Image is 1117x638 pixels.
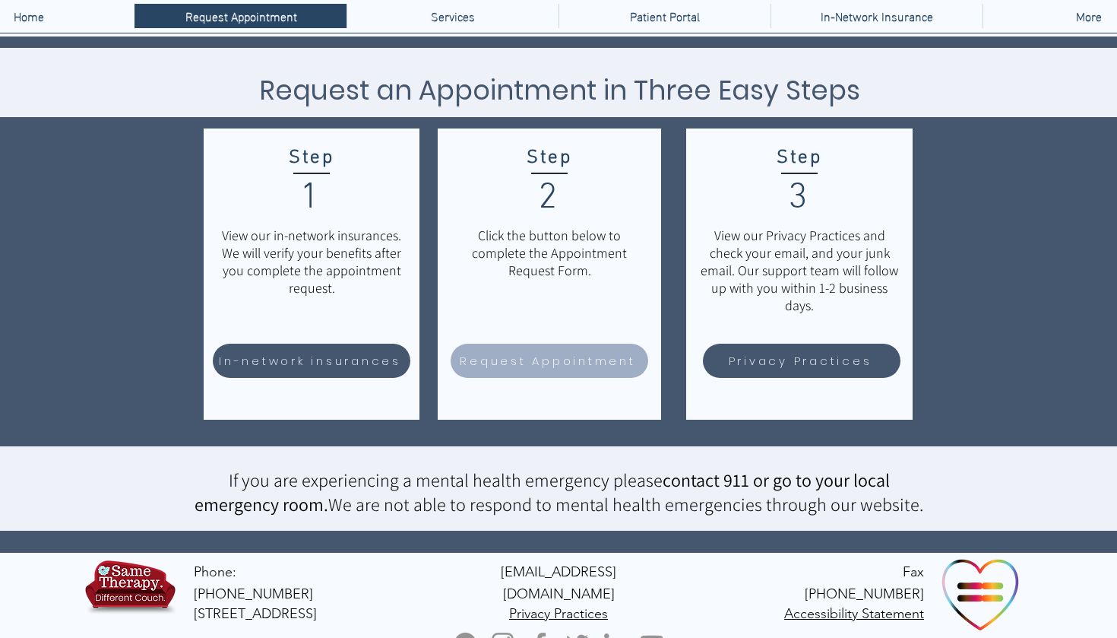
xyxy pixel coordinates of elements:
[788,176,809,221] span: 3
[185,468,932,516] p: If you are experiencing a mental health emergency please We are not able to respond to mental hea...
[558,4,771,28] a: Patient Portal
[82,557,179,624] img: TBH.US
[777,147,821,170] span: Step
[1068,4,1109,28] p: More
[134,4,346,28] a: Request Appointment
[194,563,313,602] a: Phone: [PHONE_NUMBER]
[784,605,924,622] span: Accessibility Statement
[784,605,924,622] a: Accessibility Statement
[219,352,401,370] span: In-network insurances
[703,344,900,378] a: Privacy Practices
[178,4,305,28] p: Request Appointment
[729,352,872,370] span: Privacy Practices
[501,563,616,602] span: [EMAIL_ADDRESS][DOMAIN_NAME]
[622,4,707,28] p: Patient Portal
[501,563,616,602] a: [EMAIL_ADDRESS][DOMAIN_NAME]
[460,352,635,370] span: Request Appointment
[215,227,408,297] p: View our in-network insurances. We will verify your benefits after you complete the appointment r...
[538,176,559,221] span: 2
[527,147,571,170] span: Step
[289,147,334,170] span: Step
[6,4,52,28] p: Home
[813,4,941,28] p: In-Network Insurance
[194,605,317,622] span: [STREET_ADDRESS]
[186,70,933,110] h3: Request an Appointment in Three Easy Steps
[213,344,410,378] a: In-network insurances
[940,553,1022,635] img: Ally Organization
[195,468,890,516] span: contact 911 or go to your local emergency room.
[771,4,983,28] a: In-Network Insurance
[451,344,648,378] a: Request Appointment
[698,227,900,314] p: View our Privacy Practices and check your email, and your junk email. Our support team will follo...
[453,227,646,279] p: Click the button below to complete the Appointment Request Form.
[300,176,321,221] span: 1
[509,605,608,622] span: Privacy Practices
[423,4,483,28] p: Services
[346,4,558,28] div: Services
[509,605,608,622] a: Privacy Practices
